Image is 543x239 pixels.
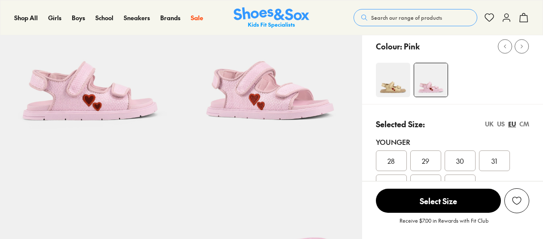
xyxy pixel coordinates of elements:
[376,40,402,52] p: Colour:
[508,119,516,129] div: EU
[485,119,494,129] div: UK
[491,156,497,166] span: 31
[422,180,429,190] span: 33
[14,13,38,22] a: Shop All
[519,119,529,129] div: CM
[400,217,488,232] p: Receive $7.00 in Rewards with Fit Club
[456,156,464,166] span: 30
[371,14,442,21] span: Search our range of products
[387,156,395,166] span: 28
[376,189,501,213] span: Select Size
[376,118,425,130] p: Selected Size:
[422,156,429,166] span: 29
[234,7,309,28] a: Shoes & Sox
[234,7,309,28] img: SNS_Logo_Responsive.svg
[404,40,420,52] p: Pink
[376,137,529,147] div: Younger
[72,13,85,22] a: Boys
[497,119,505,129] div: US
[354,9,477,26] button: Search our range of products
[191,13,203,22] a: Sale
[376,188,501,213] button: Select Size
[48,13,61,22] a: Girls
[376,63,410,97] img: 4-553643_1
[456,180,464,190] span: 34
[124,13,150,22] a: Sneakers
[414,63,448,97] img: 4-553637_1
[160,13,180,22] a: Brands
[95,13,113,22] a: School
[504,188,529,213] button: Add to Wishlist
[388,180,395,190] span: 32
